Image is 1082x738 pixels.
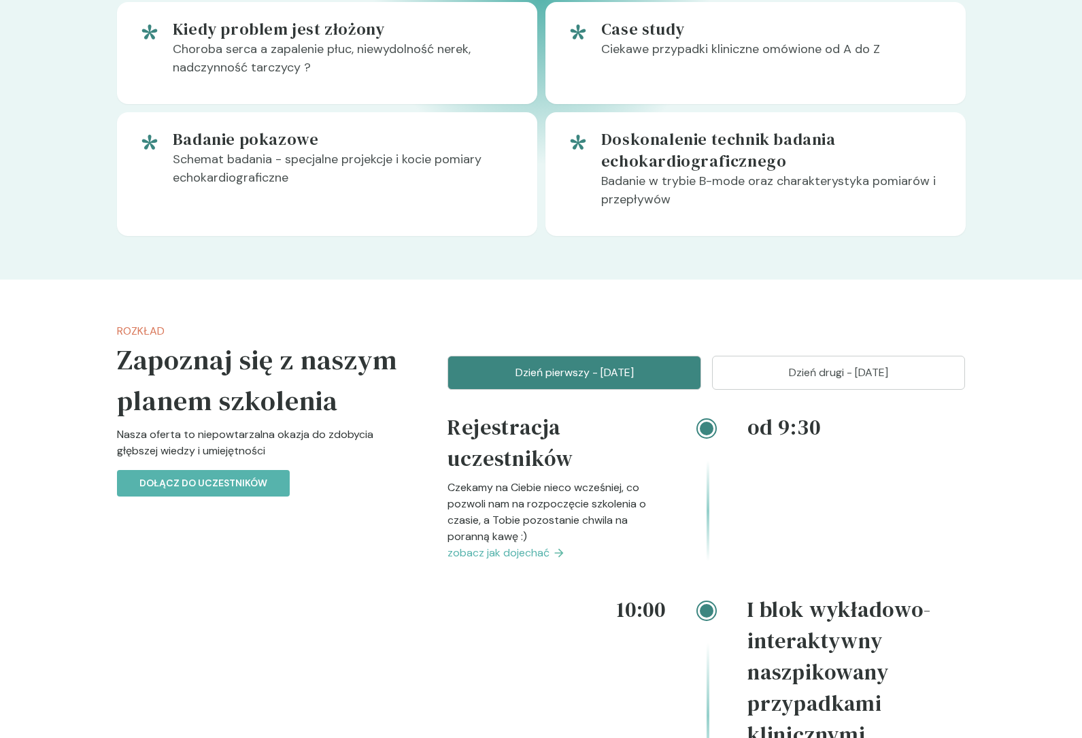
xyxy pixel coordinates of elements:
[447,480,666,545] p: Czekamy na Ciebie nieco wcześniej, co pozwoli nam na rozpoczęcie szkolenia o czasie, a Tobie pozo...
[447,356,701,390] button: Dzień pierwszy - [DATE]
[601,18,944,40] h5: Case study
[601,40,944,69] p: Ciekawe przypadki kliniczne omówione od A do Z
[117,470,290,497] button: Dołącz do uczestników
[464,365,684,381] p: Dzień pierwszy - [DATE]
[173,129,515,150] h5: Badanie pokazowe
[601,129,944,172] h5: Doskonalenie technik badania echokardiograficznego
[117,475,290,490] a: Dołącz do uczestników
[447,412,666,480] h4: Rejestracja uczestników
[173,40,515,88] p: Choroba serca a zapalenie płuc, niewydolność nerek, nadczynność tarczycy ?
[117,339,405,421] h5: Zapoznaj się z naszym planem szkolenia
[729,365,949,381] p: Dzień drugi - [DATE]
[447,545,550,561] span: zobacz jak dojechać
[747,412,966,443] h4: od 9:30
[139,476,267,490] p: Dołącz do uczestników
[117,426,405,470] p: Nasza oferta to niepowtarzalna okazja do zdobycia głębszej wiedzy i umiejętności
[712,356,966,390] button: Dzień drugi - [DATE]
[173,18,515,40] h5: Kiedy problem jest złożony
[447,594,666,625] h4: 10:00
[117,323,405,339] p: Rozkład
[173,150,515,198] p: Schemat badania - specjalne projekcje i kocie pomiary echokardiograficzne
[447,545,666,561] a: zobacz jak dojechać
[601,172,944,220] p: Badanie w trybie B-mode oraz charakterystyka pomiarów i przepływów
